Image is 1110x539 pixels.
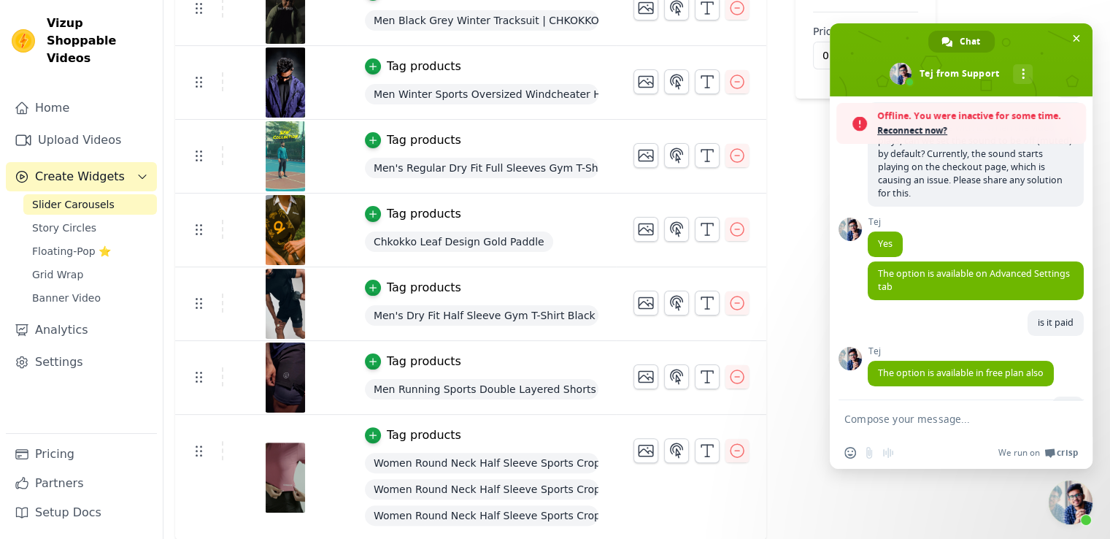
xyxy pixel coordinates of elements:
div: Chat [928,31,995,53]
span: Men's Dry Fit Half Sleeve Gym T-Shirt Black [365,305,598,326]
span: Reconnect now? [877,123,1079,138]
button: Tag products [365,279,461,297]
a: Analytics [6,316,157,345]
span: Story Circles [32,221,96,235]
img: vizup-images-9c07.jpg [265,195,306,265]
button: Tag products [365,58,461,75]
button: Change Thumbnail [633,69,658,94]
span: Insert an emoji [844,447,856,459]
button: Tag products [365,205,461,223]
a: We run onCrisp [998,447,1078,459]
span: Banner Video [32,291,101,305]
a: Settings [6,348,157,377]
div: Tag products [387,353,461,370]
span: I have tried this plugin for my website, but there is one issue with it. When the video plays, ca... [878,108,1072,199]
a: Home [6,93,157,123]
span: The option is available on Advanced Settings tab [878,267,1070,293]
div: More channels [1013,64,1033,84]
button: Create Widgets [6,162,157,191]
span: Grid Wrap [32,267,83,282]
a: Grid Wrap [23,264,157,285]
div: Tag products [387,58,461,75]
button: Change Thumbnail [633,217,658,242]
span: Create Widgets [35,168,125,186]
a: Setup Docs [6,498,157,527]
a: Floating-Pop ⭐ [23,241,157,261]
img: vizup-images-e07f.jpg [265,47,306,118]
div: Tag products [387,205,461,223]
span: We run on [998,447,1040,459]
span: Men Black Grey Winter Tracksuit | CHKOKKO [365,10,598,31]
button: Change Thumbnail [633,364,658,389]
button: Tag products [365,131,461,149]
span: Slider Carousels [32,197,115,212]
span: is it paid [1038,316,1074,329]
button: Change Thumbnail [633,438,658,463]
div: Tag products [387,279,461,297]
span: Men Winter Sports Oversized Windcheater Hooded Jacket Navy [365,84,598,104]
button: Change Thumbnail [633,143,658,168]
a: Story Circles [23,218,157,238]
img: vizup-images-9490.jpg [265,121,306,191]
span: Women Round Neck Half Sleeve Sports Crop Top [365,479,598,500]
a: Slider Carousels [23,194,157,215]
img: Vizup [12,29,35,53]
span: Women Round Neck Half Sleeve Sports Crop Top [365,505,598,526]
span: The option is available in free plan also [878,367,1044,379]
span: Men Running Sports Double Layered Shorts With Pocket Black Navy [365,379,598,400]
div: Tag products [387,427,461,444]
span: Vizup Shoppable Videos [47,15,151,67]
span: Men's Regular Dry Fit Full Sleeves Gym T-Shirt Sea Green [365,158,598,178]
a: Pricing [6,440,157,469]
span: Floating-Pop ⭐ [32,244,111,259]
span: Chat [960,31,980,53]
img: vizup-images-fe97.jpg [265,269,306,339]
span: Close chat [1068,31,1084,46]
img: vizup-images-30ba.jpg [265,443,306,513]
textarea: Compose your message... [844,413,1046,426]
span: Tej [868,217,903,227]
a: Banner Video [23,288,157,308]
div: Close chat [1049,481,1092,524]
img: vizup-images-acf5.jpg [265,343,306,413]
button: Change Thumbnail [633,291,658,316]
button: Tag products [365,353,461,370]
span: Offline. You were inactive for some time. [877,109,1079,123]
span: Crisp [1057,447,1078,459]
a: Partners [6,469,157,498]
span: Chkokko Leaf Design Gold Paddle [365,232,553,252]
button: Tag products [365,427,461,444]
span: Yes [878,237,893,250]
span: Women Round Neck Half Sleeve Sports Crop Top [365,453,598,473]
div: Tag products [387,131,461,149]
label: Priority [813,24,918,39]
a: Upload Videos [6,126,157,155]
span: Tej [868,346,1054,356]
